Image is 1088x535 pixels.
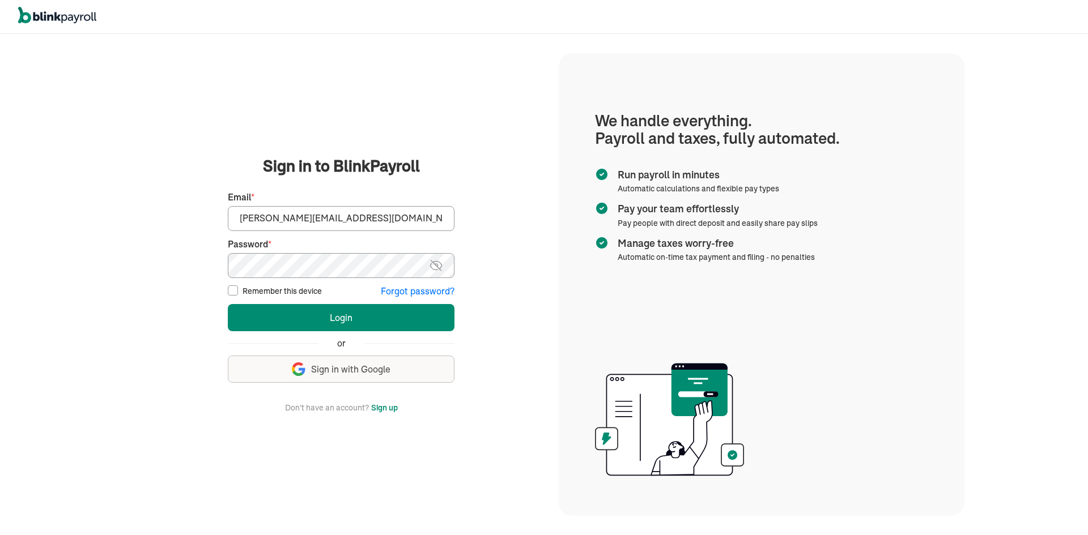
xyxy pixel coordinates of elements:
span: Pay your team effortlessly [618,202,813,216]
h1: We handle everything. Payroll and taxes, fully automated. [595,112,928,147]
img: checkmark [595,236,609,250]
label: Email [228,191,454,204]
label: Password [228,238,454,251]
img: google [292,362,305,376]
span: Sign in to BlinkPayroll [263,155,420,177]
span: or [337,337,346,350]
label: Remember this device [243,285,322,297]
span: Sign in with Google [311,363,390,376]
span: Run payroll in minutes [618,168,775,182]
span: Automatic on-time tax payment and filing - no penalties [618,252,815,262]
span: Pay people with direct deposit and easily share pay slips [618,218,818,228]
button: Forgot password? [381,285,454,298]
span: Automatic calculations and flexible pay types [618,183,779,194]
input: Your email address [228,206,454,231]
button: Sign in with Google [228,356,454,383]
img: checkmark [595,168,609,181]
img: illustration [595,359,744,480]
span: Don't have an account? [285,401,369,414]
button: Login [228,304,454,331]
button: Sign up [371,401,398,414]
img: checkmark [595,202,609,215]
span: Manage taxes worry-free [618,236,810,251]
img: eye [429,259,443,272]
img: logo [18,7,96,24]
